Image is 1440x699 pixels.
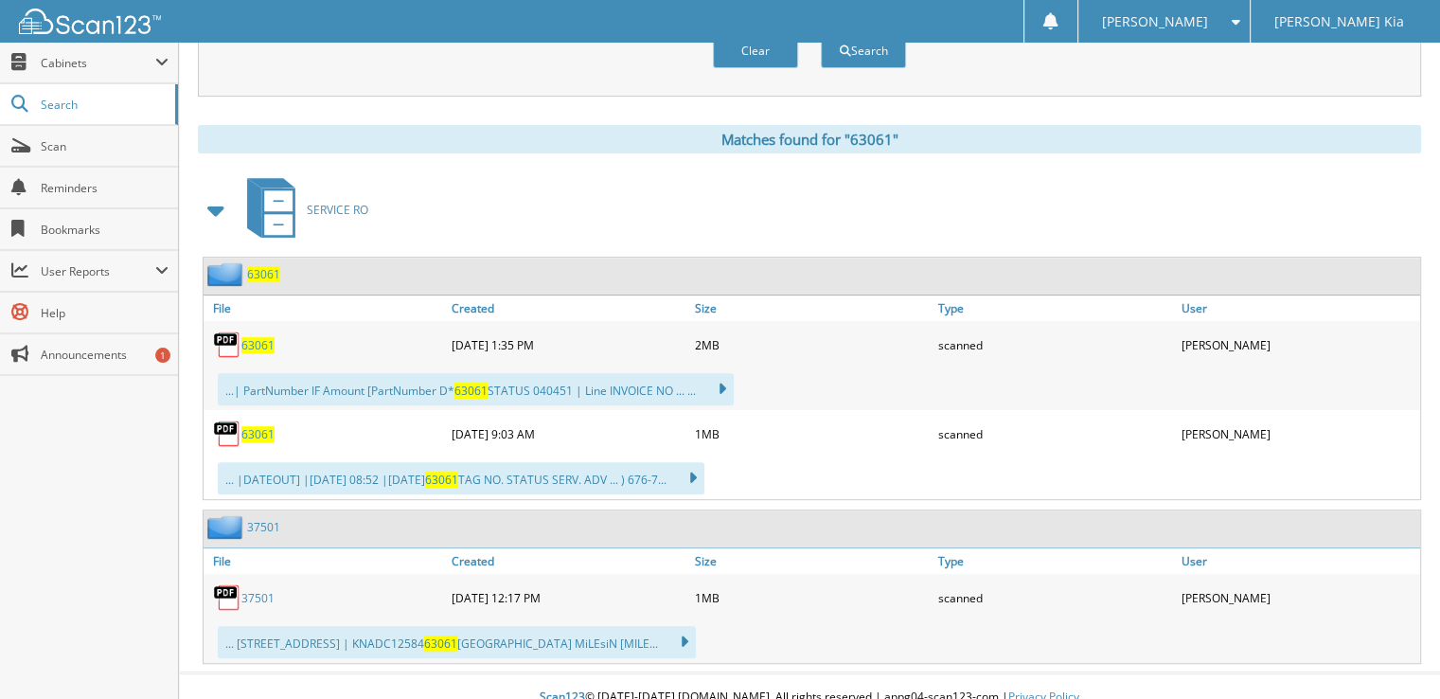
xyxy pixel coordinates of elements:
a: User [1177,548,1420,574]
span: User Reports [41,263,155,279]
div: ...| PartNumber IF Amount [PartNumber D* STATUS 040451 | Line INVOICE NO ... ... [218,373,734,405]
span: Announcements [41,347,169,363]
a: File [204,548,447,574]
span: SERVICE RO [307,202,368,218]
span: Help [41,305,169,321]
span: Search [41,97,166,113]
a: 63061 [241,337,275,353]
div: [PERSON_NAME] [1177,326,1420,364]
div: Matches found for "63061" [198,125,1421,153]
div: [DATE] 12:17 PM [447,579,690,617]
div: ... [STREET_ADDRESS] | KNADC12584 [GEOGRAPHIC_DATA] MiLEsiN [MILE... [218,626,696,658]
a: SERVICE RO [236,172,368,247]
div: scanned [933,326,1177,364]
div: 1MB [690,415,933,453]
a: 63061 [247,266,280,282]
span: [PERSON_NAME] [1102,16,1208,27]
span: [PERSON_NAME] Kia [1274,16,1404,27]
img: folder2.png [207,262,247,286]
a: 37501 [241,590,275,606]
a: Created [447,296,690,321]
button: Search [821,33,906,68]
img: scan123-logo-white.svg [19,9,161,34]
div: 2MB [690,326,933,364]
a: User [1177,296,1420,321]
img: PDF.png [213,583,241,612]
span: Scan [41,138,169,154]
div: scanned [933,579,1177,617]
span: 63061 [424,636,457,652]
div: [PERSON_NAME] [1177,415,1420,453]
div: scanned [933,415,1177,453]
a: Created [447,548,690,574]
span: 63061 [425,472,458,488]
div: ... |DATEOUT] |[DATE] 08:52 |[DATE] TAG NO. STATUS SERV. ADV ... ) 676-7... [218,462,704,494]
span: Bookmarks [41,222,169,238]
a: Type [933,548,1177,574]
div: 1MB [690,579,933,617]
div: [PERSON_NAME] [1177,579,1420,617]
a: Type [933,296,1177,321]
div: 1 [155,348,170,363]
img: PDF.png [213,331,241,359]
a: File [204,296,447,321]
div: [DATE] 1:35 PM [447,326,690,364]
span: 63061 [454,383,488,399]
div: [DATE] 9:03 AM [447,415,690,453]
a: 37501 [247,519,280,535]
a: Size [690,296,933,321]
span: Cabinets [41,55,155,71]
img: folder2.png [207,515,247,539]
button: Clear [713,33,798,68]
a: Size [690,548,933,574]
a: 63061 [241,426,275,442]
span: Reminders [41,180,169,196]
img: PDF.png [213,420,241,448]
